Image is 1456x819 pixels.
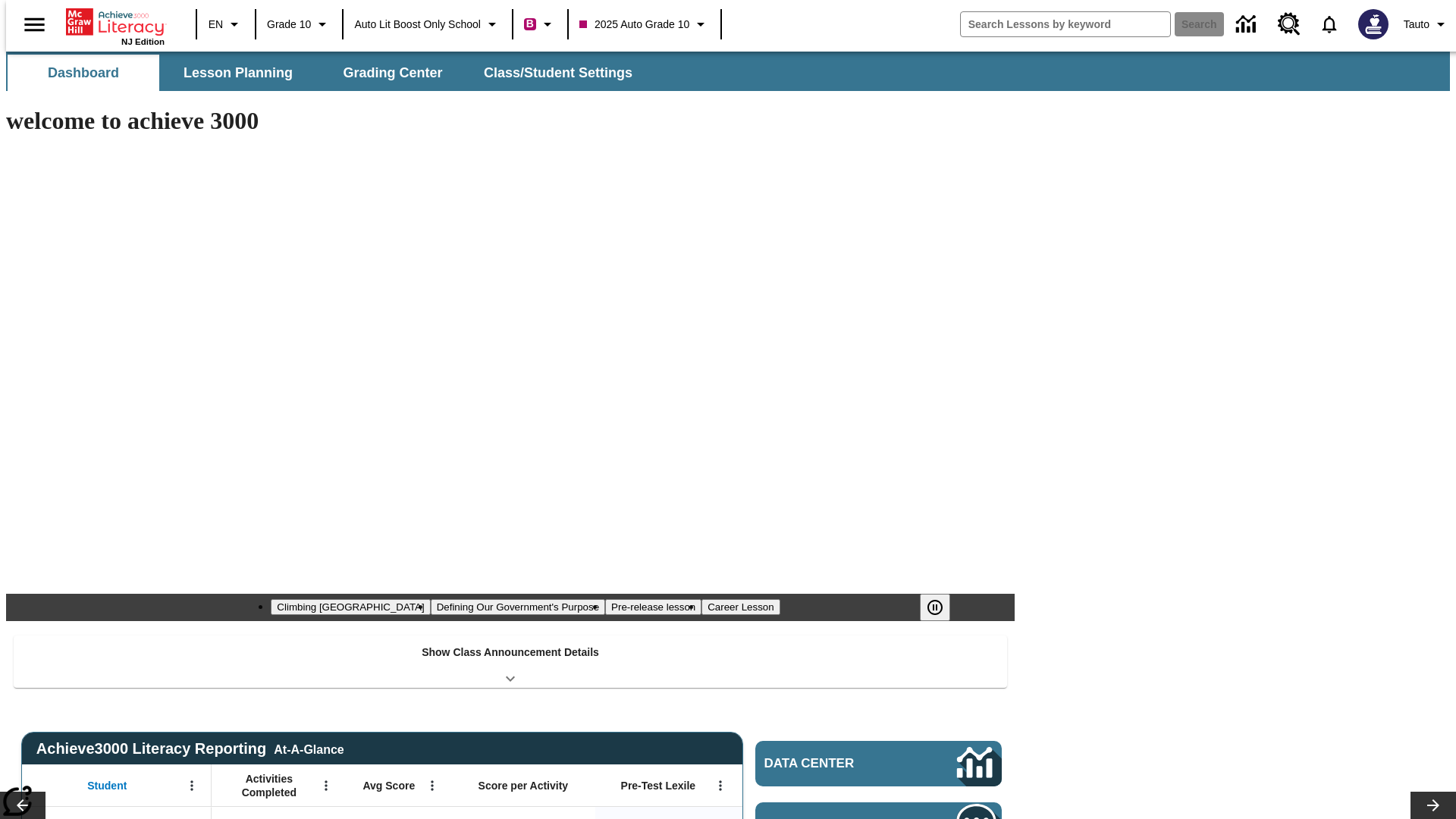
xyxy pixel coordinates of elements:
[348,11,507,38] button: School: Auto Lit Boost only School, Select your school
[920,594,965,621] div: Pause
[317,55,469,91] button: Grading Center
[579,17,689,33] span: 2025 Auto Grade 10
[162,55,314,91] button: Lesson Planning
[219,772,319,799] span: Activities Completed
[6,107,1015,135] h1: welcome to achieve 3000
[209,17,223,33] span: EN
[709,774,732,797] button: Open Menu
[920,594,950,621] button: Pause
[1404,17,1429,33] span: Tauto
[764,756,906,771] span: Data Center
[961,12,1170,36] input: search field
[621,779,696,792] span: Pre-Test Lexile
[605,599,701,615] button: Slide 3 Pre-release lesson
[66,7,165,37] a: Home
[274,740,344,757] div: At-A-Glance
[422,645,599,661] p: Show Class Announcement Details
[1410,792,1456,819] button: Lesson carousel, Next
[1349,5,1398,44] button: Select a new avatar
[36,740,344,758] span: Achieve3000 Literacy Reporting
[1227,4,1269,45] a: Data Center
[518,11,563,38] button: Boost Class color is violet red. Change class color
[431,599,605,615] button: Slide 2 Defining Our Government's Purpose
[1269,4,1310,45] a: Resource Center, Will open in new tab
[362,779,415,792] span: Avg Score
[421,774,444,797] button: Open Menu
[1398,11,1456,38] button: Profile/Settings
[6,52,1450,91] div: SubNavbar
[479,779,569,792] span: Score per Activity
[573,11,716,38] button: Class: 2025 Auto Grade 10, Select your class
[6,55,646,91] div: SubNavbar
[271,599,430,615] button: Slide 1 Climbing Mount Tai
[315,774,337,797] button: Open Menu
[48,64,119,82] span: Dashboard
[8,55,159,91] button: Dashboard
[343,64,442,82] span: Grading Center
[472,55,645,91] button: Class/Student Settings
[261,11,337,38] button: Grade: Grade 10, Select a grade
[202,11,250,38] button: Language: EN, Select a language
[14,635,1007,688] div: Show Class Announcement Details
[180,774,203,797] button: Open Menu
[1310,5,1349,44] a: Notifications
[484,64,632,82] span: Class/Student Settings
[66,5,165,46] div: Home
[1358,9,1389,39] img: Avatar
[267,17,311,33] span: Grade 10
[184,64,293,82] span: Lesson Planning
[755,741,1002,786] a: Data Center
[701,599,780,615] button: Slide 4 Career Lesson
[12,2,57,47] button: Open side menu
[354,17,481,33] span: Auto Lit Boost only School
[87,779,127,792] span: Student
[121,37,165,46] span: NJ Edition
[526,14,534,33] span: B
